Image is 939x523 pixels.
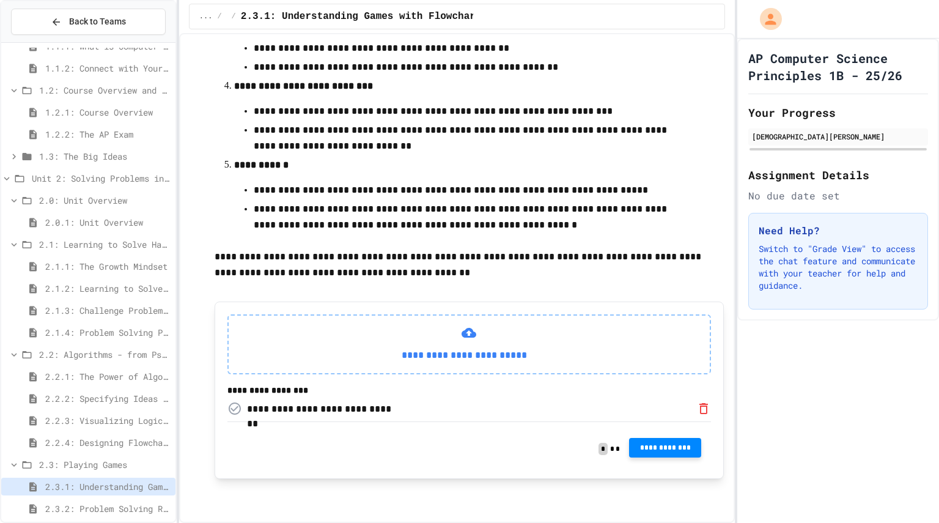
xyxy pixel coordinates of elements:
span: 2.0: Unit Overview [39,194,171,207]
h2: Your Progress [748,104,928,121]
span: Back to Teams [69,15,126,28]
span: 2.3.1: Understanding Games with Flowcharts [241,9,487,24]
span: ... [199,12,213,21]
span: 2.3: Playing Games [39,458,171,471]
button: Back to Teams [11,9,166,35]
span: 1.3: The Big Ideas [39,150,171,163]
span: 2.2.4: Designing Flowcharts [45,436,171,449]
span: 2.1.4: Problem Solving Practice [45,326,171,339]
div: My Account [747,5,785,33]
div: [DEMOGRAPHIC_DATA][PERSON_NAME] [752,131,924,142]
span: 2.0.1: Unit Overview [45,216,171,229]
button: Remove [696,401,711,416]
span: 1.1.2: Connect with Your World [45,62,171,75]
span: 2.1.3: Challenge Problem - The Bridge [45,304,171,317]
span: 1.2.1: Course Overview [45,106,171,119]
span: 1.2: Course Overview and the AP Exam [39,84,171,97]
span: 2.2.1: The Power of Algorithms [45,370,171,383]
h1: AP Computer Science Principles 1B - 25/26 [748,50,928,84]
span: / [232,12,236,21]
button: Not yet uploaded [227,401,242,416]
span: 2.2: Algorithms - from Pseudocode to Flowcharts [39,348,171,361]
h2: Assignment Details [748,166,928,184]
span: 2.2.2: Specifying Ideas with Pseudocode [45,392,171,405]
span: 2.1.1: The Growth Mindset [45,260,171,273]
span: 2.1: Learning to Solve Hard Problems [39,238,171,251]
span: / [217,12,221,21]
span: Unit 2: Solving Problems in Computer Science [32,172,171,185]
span: 2.3.1: Understanding Games with Flowcharts [45,480,171,493]
span: 2.2.3: Visualizing Logic with Flowcharts [45,414,171,427]
div: No due date set [748,188,928,203]
h3: Need Help? [759,223,918,238]
span: 2.3.2: Problem Solving Reflection [45,502,171,515]
span: 1.2.2: The AP Exam [45,128,171,141]
span: 2.1.2: Learning to Solve Hard Problems [45,282,171,295]
p: Switch to "Grade View" to access the chat feature and communicate with your teacher for help and ... [759,243,918,292]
